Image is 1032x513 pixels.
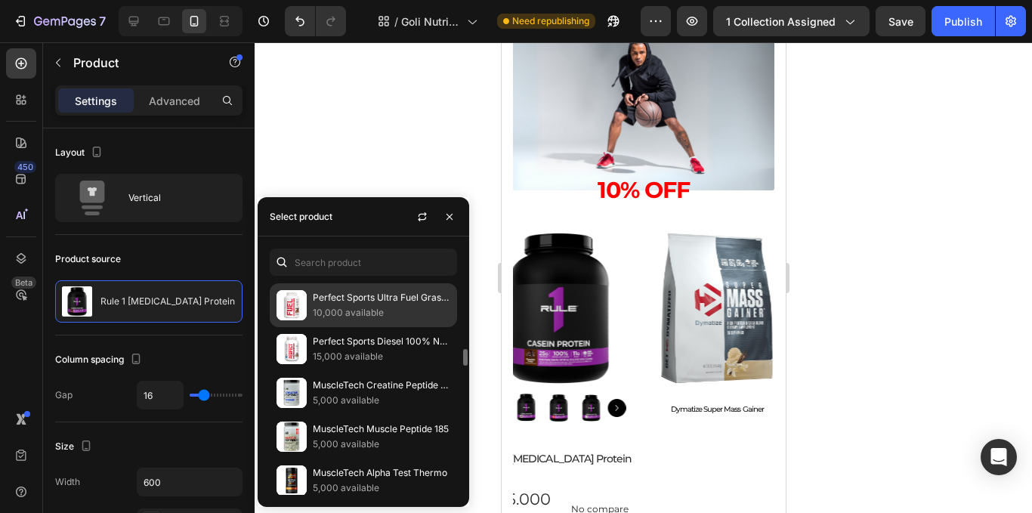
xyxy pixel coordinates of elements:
iframe: Design area [502,42,786,513]
p: MuscleTech Alpha Test Thermo [313,465,450,481]
p: Perfect Sports Diesel 100% New Zealand Whey Protein Isolate [313,334,450,349]
p: Settings [75,93,117,109]
button: 1 collection assigned [713,6,870,36]
img: collections [277,378,307,408]
span: Goli Nutrition - Otros productos [401,14,461,29]
img: collections [277,290,307,320]
span: / [394,14,398,29]
div: Undo/Redo [285,6,346,36]
img: product feature img [62,286,92,317]
img: collections [277,422,307,452]
button: 7 [6,6,113,36]
p: No compare price [70,462,131,481]
p: Rule 1 [MEDICAL_DATA] Protein [100,296,235,307]
button: Publish [932,6,995,36]
h2: Dymatize Super Mass Gainer [137,357,295,376]
div: Product source [55,252,121,266]
p: 5,000 available [313,437,450,452]
input: Auto [137,382,183,409]
button: Save [876,6,925,36]
div: Publish [944,14,982,29]
p: 5,000 available [313,393,450,408]
span: Need republishing [512,14,589,28]
p: 10,000 available [313,305,450,320]
div: 450 [14,161,36,173]
p: 15,000 available [313,349,450,364]
div: Open Intercom Messenger [981,439,1017,475]
p: MuscleTech Creatine Peptide 447 [313,378,450,393]
div: Vertical [128,181,221,215]
button: Carousel Next Arrow [106,357,124,375]
p: MuscleTech Muscle Peptide 185 [313,422,450,437]
p: 7 [99,12,106,30]
div: Width [55,475,80,489]
div: Gap [55,388,73,402]
span: 1 collection assigned [726,14,836,29]
div: Select product [270,210,332,224]
div: Column spacing [55,350,145,370]
p: 5,000 available [313,481,450,496]
div: Beta [11,277,36,289]
input: Auto [137,468,242,496]
div: Size [55,437,95,457]
p: Perfect Sports Ultra Fuel Grass-Fed Whey Protein [313,290,450,305]
p: Advanced [149,93,200,109]
input: Search in Settings & Advanced [270,249,457,276]
p: Product [73,54,202,72]
a: Dymatize Super Mass Gainer [137,187,295,345]
img: collections [277,334,307,364]
span: Save [888,15,913,28]
img: collections [277,465,307,496]
div: Layout [55,143,106,163]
